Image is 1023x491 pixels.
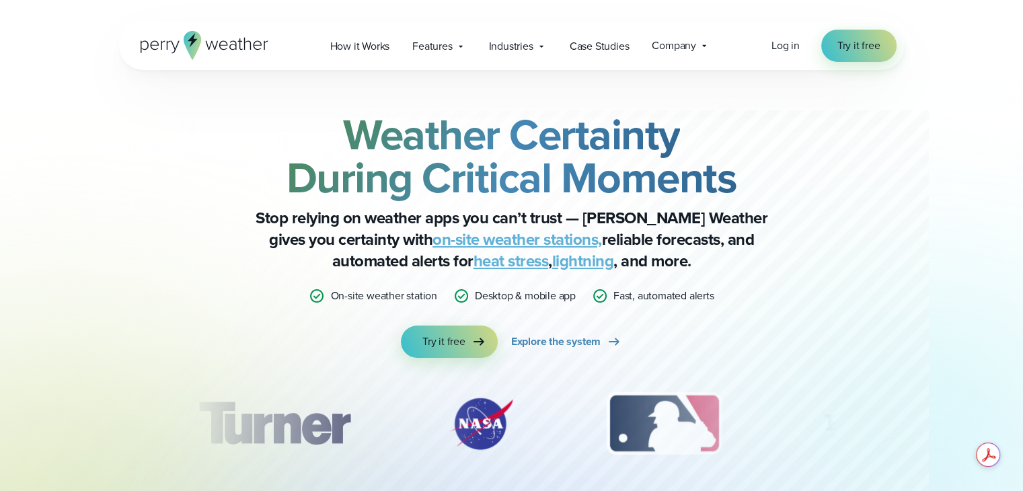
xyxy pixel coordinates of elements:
a: Try it free [821,30,897,62]
a: on-site weather stations, [432,227,602,252]
span: Log in [771,38,800,53]
a: Try it free [401,326,498,358]
p: Fast, automated alerts [613,288,714,304]
span: Features [412,38,452,54]
a: Explore the system [511,326,622,358]
div: 3 of 12 [593,390,735,457]
div: slideshow [186,390,837,464]
span: Try it free [837,38,880,54]
div: 4 of 12 [800,390,907,457]
a: Log in [771,38,800,54]
div: 1 of 12 [178,390,369,457]
p: Desktop & mobile app [475,288,576,304]
img: NASA.svg [434,390,529,457]
span: How it Works [330,38,390,54]
img: Turner-Construction_1.svg [178,390,369,457]
span: Industries [489,38,533,54]
a: lightning [552,249,614,273]
span: Try it free [422,334,465,350]
p: On-site weather station [330,288,437,304]
span: Company [652,38,696,54]
p: Stop relying on weather apps you can’t trust — [PERSON_NAME] Weather gives you certainty with rel... [243,207,781,272]
img: PGA.svg [800,390,907,457]
strong: Weather Certainty During Critical Moments [287,103,737,209]
span: Explore the system [511,334,601,350]
a: heat stress [473,249,549,273]
span: Case Studies [570,38,630,54]
div: 2 of 12 [434,390,529,457]
a: How it Works [319,32,402,60]
img: MLB.svg [593,390,735,457]
a: Case Studies [558,32,641,60]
